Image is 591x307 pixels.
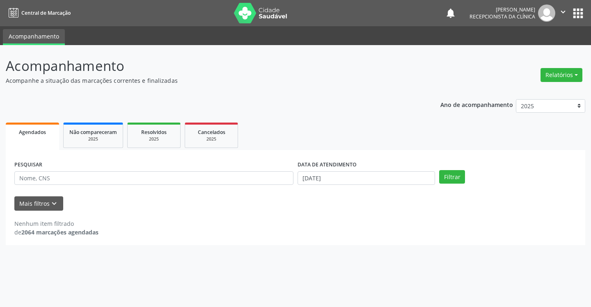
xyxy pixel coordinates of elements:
[439,170,465,184] button: Filtrar
[141,129,167,136] span: Resolvidos
[133,136,174,142] div: 2025
[559,7,568,16] i: 
[14,171,293,185] input: Nome, CNS
[298,159,357,171] label: DATA DE ATENDIMENTO
[541,68,582,82] button: Relatórios
[14,228,98,237] div: de
[198,129,225,136] span: Cancelados
[21,9,71,16] span: Central de Marcação
[19,129,46,136] span: Agendados
[445,7,456,19] button: notifications
[14,196,63,211] button: Mais filtroskeyboard_arrow_down
[571,6,585,20] button: apps
[555,5,571,22] button: 
[538,5,555,22] img: img
[21,228,98,236] strong: 2064 marcações agendadas
[191,136,232,142] div: 2025
[6,76,411,85] p: Acompanhe a situação das marcações correntes e finalizadas
[3,29,65,45] a: Acompanhamento
[6,56,411,76] p: Acompanhamento
[6,6,71,20] a: Central de Marcação
[470,6,535,13] div: [PERSON_NAME]
[298,171,435,185] input: Selecione um intervalo
[69,129,117,136] span: Não compareceram
[69,136,117,142] div: 2025
[14,219,98,228] div: Nenhum item filtrado
[14,159,42,171] label: PESQUISAR
[50,199,59,208] i: keyboard_arrow_down
[470,13,535,20] span: Recepcionista da clínica
[440,99,513,109] p: Ano de acompanhamento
